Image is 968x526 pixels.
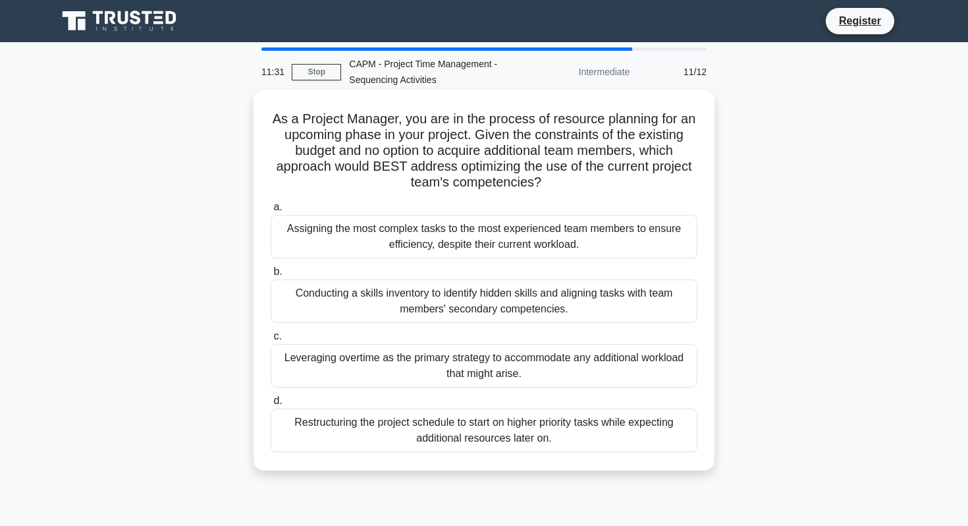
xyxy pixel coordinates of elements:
span: b. [273,266,282,277]
div: 11:31 [254,59,292,85]
span: c. [273,330,281,341]
span: a. [273,201,282,212]
a: Register [831,13,889,29]
div: Intermediate [522,59,637,85]
div: Assigning the most complex tasks to the most experienced team members to ensure efficiency, despi... [271,215,697,258]
div: 11/12 [637,59,714,85]
h5: As a Project Manager, you are in the process of resource planning for an upcoming phase in your p... [269,111,699,191]
div: Conducting a skills inventory to identify hidden skills and aligning tasks with team members' sec... [271,279,697,323]
div: Leveraging overtime as the primary strategy to accommodate any additional workload that might arise. [271,344,697,388]
span: d. [273,395,282,406]
div: Restructuring the project schedule to start on higher priority tasks while expecting additional r... [271,409,697,452]
a: Stop [292,64,341,80]
div: CAPM - Project Time Management - Sequencing Activities [341,51,522,93]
